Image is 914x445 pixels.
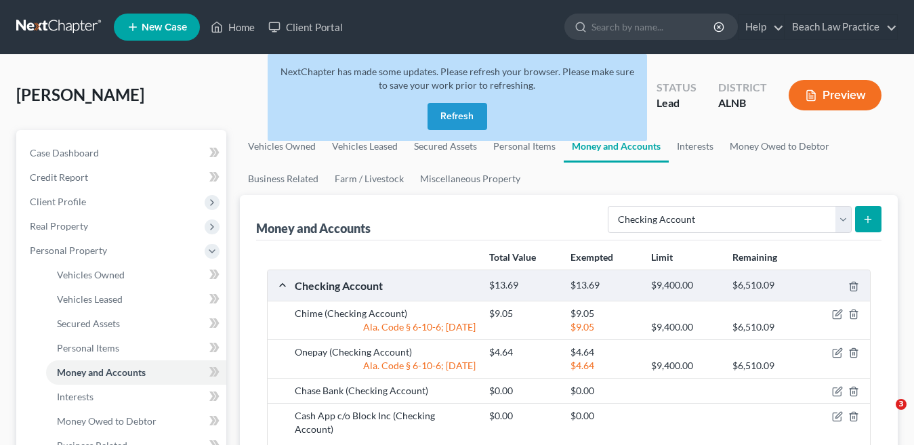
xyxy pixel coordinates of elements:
span: Secured Assets [57,318,120,329]
span: [PERSON_NAME] [16,85,144,104]
a: Client Portal [262,15,350,39]
a: Vehicles Owned [46,263,226,287]
div: ALNB [718,96,767,111]
div: $6,510.09 [726,279,807,292]
a: Case Dashboard [19,141,226,165]
div: $0.00 [564,409,645,423]
a: Money Owed to Debtor [46,409,226,433]
a: Help [739,15,784,39]
span: Vehicles Leased [57,293,123,305]
span: Client Profile [30,196,86,207]
button: Refresh [428,103,487,130]
input: Search by name... [591,14,715,39]
span: Personal Items [57,342,119,354]
span: Credit Report [30,171,88,183]
div: $9.05 [564,307,645,320]
div: Ala. Code § 6-10-6; [DATE] [288,359,482,373]
span: Vehicles Owned [57,269,125,280]
div: Onepay (Checking Account) [288,345,482,359]
div: District [718,80,767,96]
div: $9,400.00 [644,320,726,334]
a: Business Related [240,163,327,195]
strong: Exempted [570,251,613,263]
div: $4.64 [564,345,645,359]
a: Interests [669,130,722,163]
div: $9,400.00 [644,279,726,292]
strong: Total Value [489,251,536,263]
div: Ala. Code § 6-10-6; [DATE] [288,320,482,334]
span: Money Owed to Debtor [57,415,157,427]
a: Money Owed to Debtor [722,130,837,163]
div: Cash App c/o Block Inc (Checking Account) [288,409,482,436]
a: Vehicles Leased [46,287,226,312]
div: $0.00 [482,409,564,423]
a: Credit Report [19,165,226,190]
div: Checking Account [288,278,482,293]
span: 3 [896,399,907,410]
div: $6,510.09 [726,320,807,334]
span: Real Property [30,220,88,232]
a: Farm / Livestock [327,163,412,195]
div: Chime (Checking Account) [288,307,482,320]
a: Home [204,15,262,39]
div: $13.69 [564,279,645,292]
a: Money and Accounts [46,360,226,385]
button: Preview [789,80,881,110]
iframe: Intercom live chat [868,399,900,431]
span: Personal Property [30,245,107,256]
div: $0.00 [564,384,645,398]
div: $6,510.09 [726,359,807,373]
strong: Remaining [732,251,777,263]
div: Money and Accounts [256,220,371,236]
strong: Limit [651,251,673,263]
div: Chase Bank (Checking Account) [288,384,482,398]
span: New Case [142,22,187,33]
a: Beach Law Practice [785,15,897,39]
a: Vehicles Owned [240,130,324,163]
a: Miscellaneous Property [412,163,528,195]
div: Status [657,80,697,96]
div: $13.69 [482,279,564,292]
div: $9.05 [482,307,564,320]
div: $9,400.00 [644,359,726,373]
div: Lead [657,96,697,111]
span: Case Dashboard [30,147,99,158]
span: Interests [57,391,94,402]
a: Secured Assets [46,312,226,336]
div: $4.64 [564,359,645,373]
a: Interests [46,385,226,409]
a: Personal Items [46,336,226,360]
div: $9.05 [564,320,645,334]
span: NextChapter has made some updates. Please refresh your browser. Please make sure to save your wor... [281,66,634,91]
span: Money and Accounts [57,366,146,378]
div: $4.64 [482,345,564,359]
div: $0.00 [482,384,564,398]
